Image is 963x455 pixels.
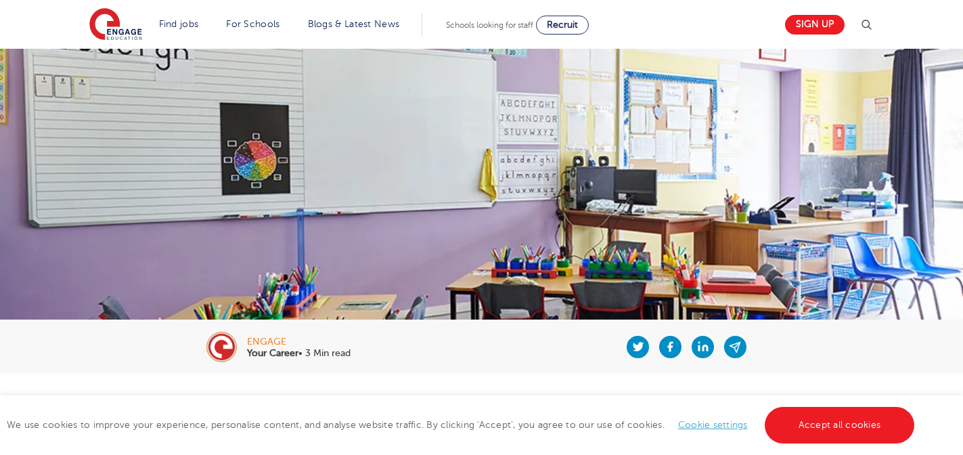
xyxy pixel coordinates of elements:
[547,20,578,30] span: Recruit
[89,8,142,42] img: Engage Education
[159,19,199,29] a: Find jobs
[446,20,533,30] span: Schools looking for staff
[247,337,351,347] div: engage
[785,15,845,35] a: Sign up
[7,420,918,430] span: We use cookies to improve your experience, personalise content, and analyse website traffic. By c...
[765,407,915,443] a: Accept all cookies
[247,349,351,358] p: • 3 Min read
[308,19,400,29] a: Blogs & Latest News
[226,19,279,29] a: For Schools
[678,420,748,430] a: Cookie settings
[247,348,298,358] b: Your Career
[536,16,589,35] a: Recruit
